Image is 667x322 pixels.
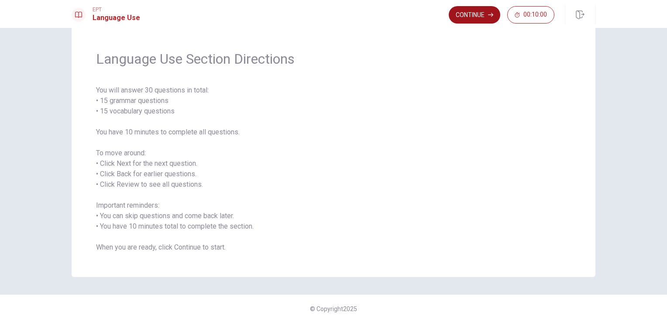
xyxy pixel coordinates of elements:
[93,7,140,13] span: EPT
[449,6,500,24] button: Continue
[310,305,357,312] span: © Copyright 2025
[96,50,571,68] span: Language Use Section Directions
[523,11,547,18] span: 00:10:00
[96,85,571,253] span: You will answer 30 questions in total: • 15 grammar questions • 15 vocabulary questions You have ...
[93,13,140,23] h1: Language Use
[507,6,554,24] button: 00:10:00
